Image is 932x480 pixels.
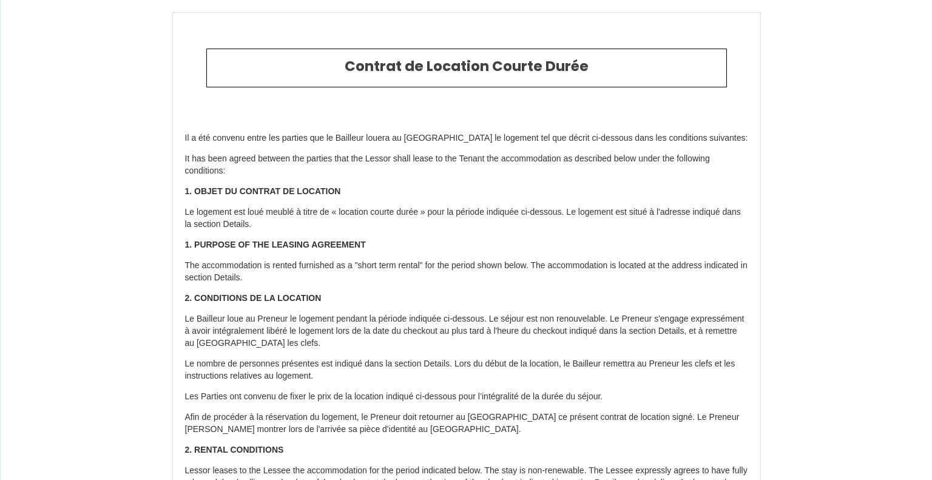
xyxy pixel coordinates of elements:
[216,58,717,75] h2: Contrat de Location Courte Durée
[185,186,341,196] strong: 1. OBJET DU CONTRAT DE LOCATION
[185,445,284,455] strong: 2. RENTAL CONDITIONS
[185,132,748,144] p: Il a été convenu entre les parties que le Bailleur louera au [GEOGRAPHIC_DATA] le logement tel qu...
[185,206,748,231] p: Le logement est loué meublé à titre de « location courte durée » pour la période indiquée ci-dess...
[185,391,748,403] p: Les Parties ont convenu de fixer le prix de la location indiqué ci-dessous pour l’intégralité de ...
[185,260,748,284] p: The accommodation is rented furnished as a "short term rental" for the period shown below. The ac...
[185,153,748,177] p: It has been agreed between the parties that the Lessor shall lease to the Tenant the accommodatio...
[185,313,748,350] p: Le Bailleur loue au Preneur le logement pendant la période indiquée ci-dessous. Le séjour est non...
[185,411,748,436] p: Afin de procéder à la réservation du logement, le Preneur doit retourner au [GEOGRAPHIC_DATA] ce ...
[185,358,748,382] p: Le nombre de personnes présentes est indiqué dans la section Details. Lors du début de la locatio...
[185,240,366,249] strong: 1. PURPOSE OF THE LEASING AGREEMENT
[185,293,322,303] strong: 2. CONDITIONS DE LA LOCATION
